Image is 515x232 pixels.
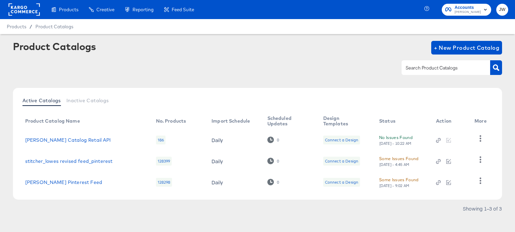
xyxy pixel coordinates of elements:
[325,180,358,185] div: Connect a Design
[267,137,279,143] div: 0
[59,7,78,12] span: Products
[212,118,250,124] div: Import Schedule
[325,137,358,143] div: Connect a Design
[156,178,172,187] div: 128298
[25,137,111,143] a: [PERSON_NAME] Catalog Retail API
[431,113,469,129] th: Action
[156,118,186,124] div: No. Products
[25,158,113,164] a: stitcher_lowes revised feed_pinterest
[96,7,114,12] span: Creative
[172,7,194,12] span: Feed Suite
[379,155,419,167] button: Some Issues Found[DATE] - 4:45 AM
[455,4,481,11] span: Accounts
[277,159,279,164] div: 0
[434,43,500,52] span: + New Product Catalog
[66,98,109,103] span: Inactive Catalogs
[277,138,279,142] div: 0
[463,206,502,211] div: Showing 1–3 of 3
[267,115,310,126] div: Scheduled Updates
[132,7,154,12] span: Reporting
[455,10,481,15] span: [PERSON_NAME]
[323,115,365,126] div: Design Templates
[267,179,279,185] div: 0
[442,4,491,16] button: Accounts[PERSON_NAME]
[404,64,477,72] input: Search Product Catalogs
[496,4,508,16] button: JW
[499,6,505,14] span: JW
[206,151,262,172] td: Daily
[13,41,96,52] div: Product Catalogs
[22,98,61,103] span: Active Catalogs
[277,180,279,185] div: 0
[7,24,26,29] span: Products
[431,41,502,55] button: + New Product Catalog
[25,180,102,185] a: [PERSON_NAME] Pinterest Feed
[323,136,360,144] div: Connect a Design
[35,24,73,29] a: Product Catalogs
[379,183,410,188] div: [DATE] - 9:02 AM
[325,158,358,164] div: Connect a Design
[323,157,360,166] div: Connect a Design
[379,155,419,162] div: Some Issues Found
[267,158,279,164] div: 0
[25,118,80,124] div: Product Catalog Name
[156,136,166,144] div: 186
[26,24,35,29] span: /
[379,162,410,167] div: [DATE] - 4:45 AM
[206,172,262,193] td: Daily
[379,176,419,188] button: Some Issues Found[DATE] - 9:02 AM
[379,176,419,183] div: Some Issues Found
[206,129,262,151] td: Daily
[469,113,495,129] th: More
[323,178,360,187] div: Connect a Design
[156,157,172,166] div: 128399
[374,113,431,129] th: Status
